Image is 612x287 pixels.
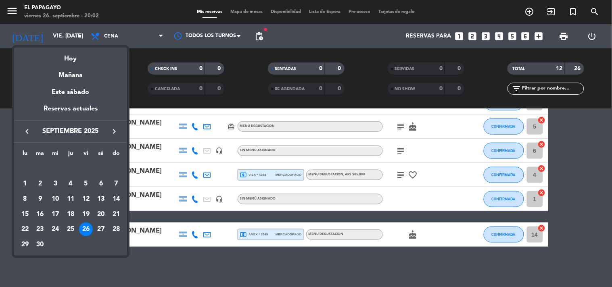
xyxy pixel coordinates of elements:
[94,222,109,237] td: 27 de septiembre de 2025
[33,223,47,236] div: 23
[109,149,124,161] th: domingo
[48,177,62,191] div: 3
[17,161,124,177] td: SEP.
[48,208,62,221] div: 17
[18,238,32,252] div: 29
[17,207,33,222] td: 15 de septiembre de 2025
[14,104,127,120] div: Reservas actuales
[22,127,32,136] i: keyboard_arrow_left
[109,207,124,222] td: 21 de septiembre de 2025
[48,223,62,236] div: 24
[109,127,119,136] i: keyboard_arrow_right
[17,237,33,252] td: 29 de septiembre de 2025
[63,176,78,191] td: 4 de septiembre de 2025
[94,191,109,207] td: 13 de septiembre de 2025
[109,176,124,191] td: 7 de septiembre de 2025
[107,126,121,137] button: keyboard_arrow_right
[63,222,78,237] td: 25 de septiembre de 2025
[94,192,108,206] div: 13
[78,191,94,207] td: 12 de septiembre de 2025
[20,126,34,137] button: keyboard_arrow_left
[34,126,107,137] span: septiembre 2025
[79,208,93,221] div: 19
[78,222,94,237] td: 26 de septiembre de 2025
[94,223,108,236] div: 27
[63,191,78,207] td: 11 de septiembre de 2025
[17,176,33,191] td: 1 de septiembre de 2025
[79,223,93,236] div: 26
[33,238,47,252] div: 30
[14,48,127,64] div: Hoy
[109,191,124,207] td: 14 de septiembre de 2025
[79,177,93,191] div: 5
[48,222,63,237] td: 24 de septiembre de 2025
[64,223,77,236] div: 25
[48,191,63,207] td: 10 de septiembre de 2025
[33,207,48,222] td: 16 de septiembre de 2025
[63,149,78,161] th: jueves
[109,222,124,237] td: 28 de septiembre de 2025
[64,192,77,206] div: 11
[48,176,63,191] td: 3 de septiembre de 2025
[94,176,109,191] td: 6 de septiembre de 2025
[18,177,32,191] div: 1
[48,207,63,222] td: 17 de septiembre de 2025
[63,207,78,222] td: 18 de septiembre de 2025
[94,177,108,191] div: 6
[17,149,33,161] th: lunes
[33,208,47,221] div: 16
[33,222,48,237] td: 23 de septiembre de 2025
[33,192,47,206] div: 9
[64,177,77,191] div: 4
[33,177,47,191] div: 2
[33,191,48,207] td: 9 de septiembre de 2025
[33,176,48,191] td: 2 de septiembre de 2025
[94,207,109,222] td: 20 de septiembre de 2025
[14,81,127,104] div: Este sábado
[14,64,127,81] div: Mañana
[109,208,123,221] div: 21
[109,223,123,236] div: 28
[79,192,93,206] div: 12
[94,208,108,221] div: 20
[48,149,63,161] th: miércoles
[18,223,32,236] div: 22
[33,149,48,161] th: martes
[33,237,48,252] td: 30 de septiembre de 2025
[18,192,32,206] div: 8
[94,149,109,161] th: sábado
[17,222,33,237] td: 22 de septiembre de 2025
[64,208,77,221] div: 18
[109,177,123,191] div: 7
[17,191,33,207] td: 8 de septiembre de 2025
[48,192,62,206] div: 10
[78,149,94,161] th: viernes
[18,208,32,221] div: 15
[78,176,94,191] td: 5 de septiembre de 2025
[78,207,94,222] td: 19 de septiembre de 2025
[109,192,123,206] div: 14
